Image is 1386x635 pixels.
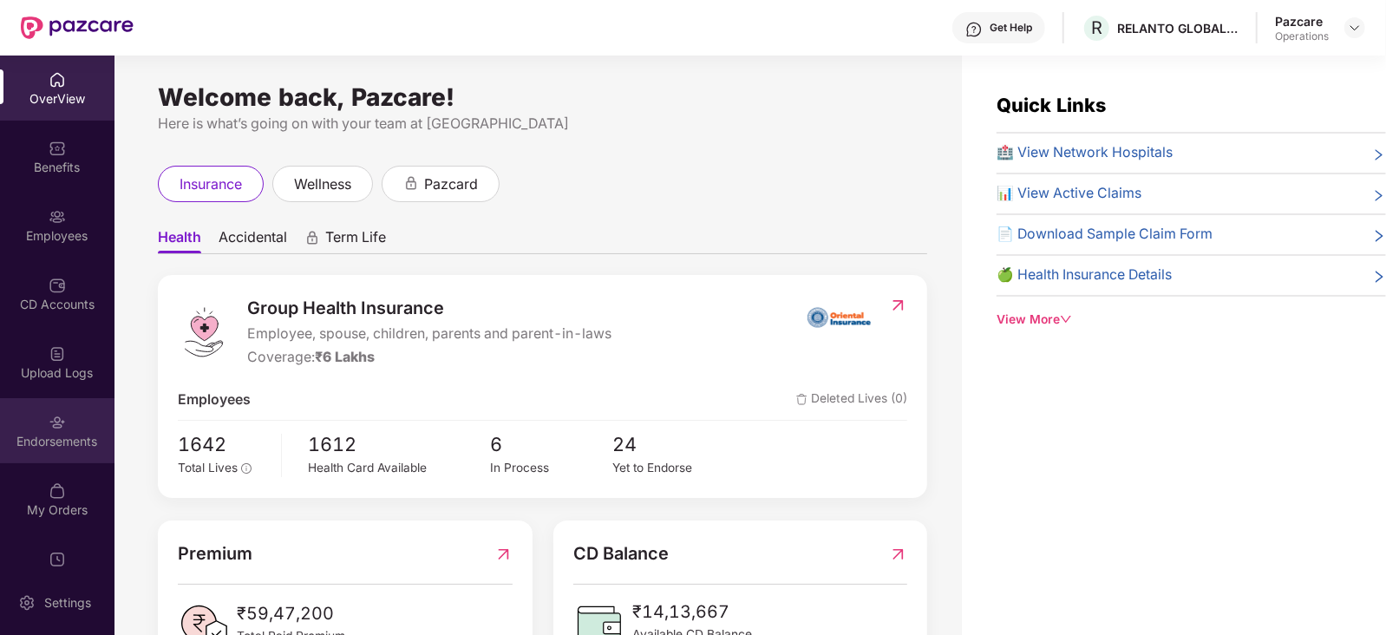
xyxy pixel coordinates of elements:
[1060,313,1072,325] span: down
[178,461,238,475] span: Total Lives
[49,482,66,500] img: svg+xml;base64,PHN2ZyBpZD0iTXlfT3JkZXJzIiBkYXRhLW5hbWU9Ik15IE9yZGVycyIgeG1sbnM9Imh0dHA6Ly93d3cudz...
[158,228,201,253] span: Health
[889,297,907,314] img: RedirectIcon
[997,311,1386,330] div: View More
[178,390,251,411] span: Employees
[49,71,66,88] img: svg+xml;base64,PHN2ZyBpZD0iSG9tZSIgeG1sbnM9Imh0dHA6Ly93d3cudzMub3JnLzIwMDAvc3ZnIiB3aWR0aD0iMjAiIG...
[39,594,96,612] div: Settings
[49,208,66,226] img: svg+xml;base64,PHN2ZyBpZD0iRW1wbG95ZWVzIiB4bWxucz0iaHR0cDovL3d3dy53My5vcmcvMjAwMC9zdmciIHdpZHRoPS...
[796,390,907,411] span: Deleted Lives (0)
[241,463,252,474] span: info-circle
[219,228,287,253] span: Accidental
[612,459,734,478] div: Yet to Endorse
[573,540,669,567] span: CD Balance
[1275,13,1329,29] div: Pazcare
[1372,187,1386,205] span: right
[180,173,242,195] span: insurance
[1372,146,1386,164] span: right
[18,594,36,612] img: svg+xml;base64,PHN2ZyBpZD0iU2V0dGluZy0yMHgyMCIgeG1sbnM9Imh0dHA6Ly93d3cudzMub3JnLzIwMDAvc3ZnIiB3aW...
[178,540,252,567] span: Premium
[178,306,230,358] img: logo
[1348,21,1362,35] img: svg+xml;base64,PHN2ZyBpZD0iRHJvcGRvd24tMzJ4MzIiIHhtbG5zPSJodHRwOi8vd3d3LnczLm9yZy8yMDAwL3N2ZyIgd2...
[49,140,66,157] img: svg+xml;base64,PHN2ZyBpZD0iQmVuZWZpdHMiIHhtbG5zPSJodHRwOi8vd3d3LnczLm9yZy8yMDAwL3N2ZyIgd2lkdGg9Ij...
[247,324,611,345] span: Employee, spouse, children, parents and parent-in-laws
[491,459,612,478] div: In Process
[308,459,490,478] div: Health Card Available
[997,265,1172,286] span: 🍏 Health Insurance Details
[494,540,513,567] img: RedirectIcon
[237,600,345,627] span: ₹59,47,200
[1117,20,1239,36] div: RELANTO GLOBAL PRIVATE LIMITED
[632,599,752,625] span: ₹14,13,667
[997,94,1106,116] span: Quick Links
[997,224,1213,245] span: 📄 Download Sample Claim Form
[49,277,66,294] img: svg+xml;base64,PHN2ZyBpZD0iQ0RfQWNjb3VudHMiIGRhdGEtbmFtZT0iQ0QgQWNjb3VudHMiIHhtbG5zPSJodHRwOi8vd3...
[158,113,927,134] div: Here is what’s going on with your team at [GEOGRAPHIC_DATA]
[1091,17,1102,38] span: R
[889,540,907,567] img: RedirectIcon
[1372,268,1386,286] span: right
[325,228,386,253] span: Term Life
[491,429,612,459] span: 6
[294,173,351,195] span: wellness
[1275,29,1329,43] div: Operations
[424,173,478,195] span: pazcard
[990,21,1032,35] div: Get Help
[403,175,419,191] div: animation
[21,16,134,39] img: New Pazcare Logo
[315,349,375,365] span: ₹6 Lakhs
[807,295,872,338] img: insurerIcon
[997,142,1173,164] span: 🏥 View Network Hospitals
[997,183,1141,205] span: 📊 View Active Claims
[796,394,807,405] img: deleteIcon
[178,429,269,459] span: 1642
[308,429,490,459] span: 1612
[247,295,611,322] span: Group Health Insurance
[49,414,66,431] img: svg+xml;base64,PHN2ZyBpZD0iRW5kb3JzZW1lbnRzIiB4bWxucz0iaHR0cDovL3d3dy53My5vcmcvMjAwMC9zdmciIHdpZH...
[612,429,734,459] span: 24
[304,230,320,245] div: animation
[1372,227,1386,245] span: right
[247,347,611,369] div: Coverage:
[49,551,66,568] img: svg+xml;base64,PHN2ZyBpZD0iVXBkYXRlZCIgeG1sbnM9Imh0dHA6Ly93d3cudzMub3JnLzIwMDAvc3ZnIiB3aWR0aD0iMj...
[49,345,66,363] img: svg+xml;base64,PHN2ZyBpZD0iVXBsb2FkX0xvZ3MiIGRhdGEtbmFtZT0iVXBsb2FkIExvZ3MiIHhtbG5zPSJodHRwOi8vd3...
[965,21,983,38] img: svg+xml;base64,PHN2ZyBpZD0iSGVscC0zMngzMiIgeG1sbnM9Imh0dHA6Ly93d3cudzMub3JnLzIwMDAvc3ZnIiB3aWR0aD...
[158,90,927,104] div: Welcome back, Pazcare!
